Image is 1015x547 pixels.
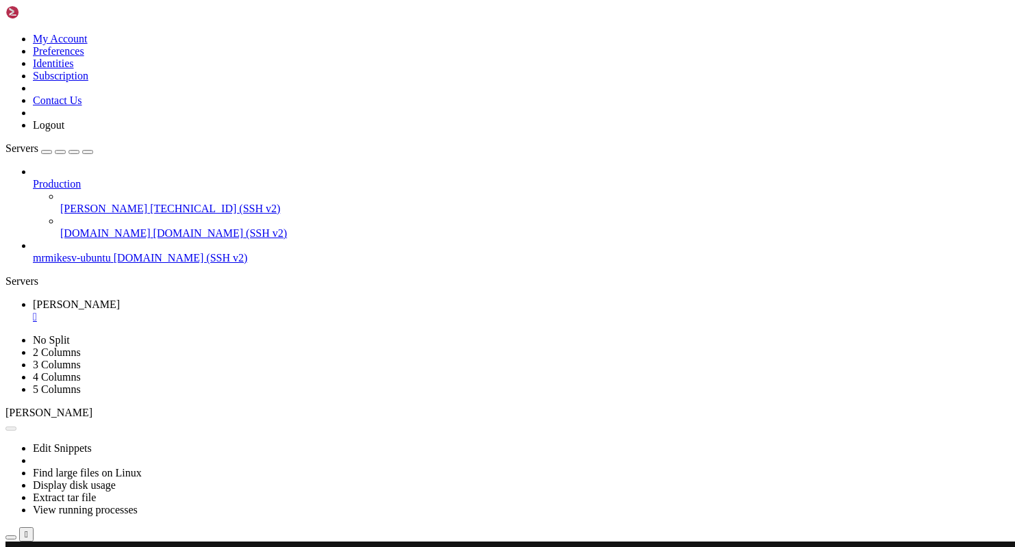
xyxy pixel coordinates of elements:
a: 5 Columns [33,383,81,395]
span: Servers [5,142,38,154]
a: [PERSON_NAME] [TECHNICAL_ID] (SSH v2) [60,203,1010,215]
a: 2 Columns [33,346,81,358]
a: mrmikesv-ubuntu [DOMAIN_NAME] (SSH v2) [33,252,1010,264]
a: Extract tar file [33,492,96,503]
span: mrmikesv-ubuntu [33,252,111,264]
a: Identities [33,58,74,69]
a: 3 Columns [33,359,81,370]
img: Shellngn [5,5,84,19]
a: My Account [33,33,88,44]
a: Preferences [33,45,84,57]
span: [PERSON_NAME] [33,298,120,310]
span: [DOMAIN_NAME] (SSH v2) [153,227,288,239]
div: Servers [5,275,1010,288]
li: mrmikesv-ubuntu [DOMAIN_NAME] (SSH v2) [33,240,1010,264]
span: [PERSON_NAME] [60,203,147,214]
a: Contact Us [33,94,82,106]
a: Edit Snippets [33,442,92,454]
x-row: Connecting [TECHNICAL_ID]... [5,5,837,17]
li: Production [33,166,1010,240]
span: [TECHNICAL_ID] (SSH v2) [150,203,280,214]
a: Production [33,178,1010,190]
span: [DOMAIN_NAME] (SSH v2) [114,252,248,264]
li: [PERSON_NAME] [TECHNICAL_ID] (SSH v2) [60,190,1010,215]
a: Subscription [33,70,88,81]
a: Display disk usage [33,479,116,491]
div:  [25,529,28,539]
a: Find large files on Linux [33,467,142,479]
div: (0, 1) [5,17,11,29]
span: Production [33,178,81,190]
a:  [33,311,1010,323]
a: ihor [33,298,1010,323]
a: View running processes [33,504,138,516]
a: Servers [5,142,93,154]
a: 4 Columns [33,371,81,383]
a: No Split [33,334,70,346]
a: [DOMAIN_NAME] [DOMAIN_NAME] (SSH v2) [60,227,1010,240]
span: [PERSON_NAME] [5,407,92,418]
span: [DOMAIN_NAME] [60,227,151,239]
li: [DOMAIN_NAME] [DOMAIN_NAME] (SSH v2) [60,215,1010,240]
button:  [19,527,34,542]
a: Logout [33,119,64,131]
